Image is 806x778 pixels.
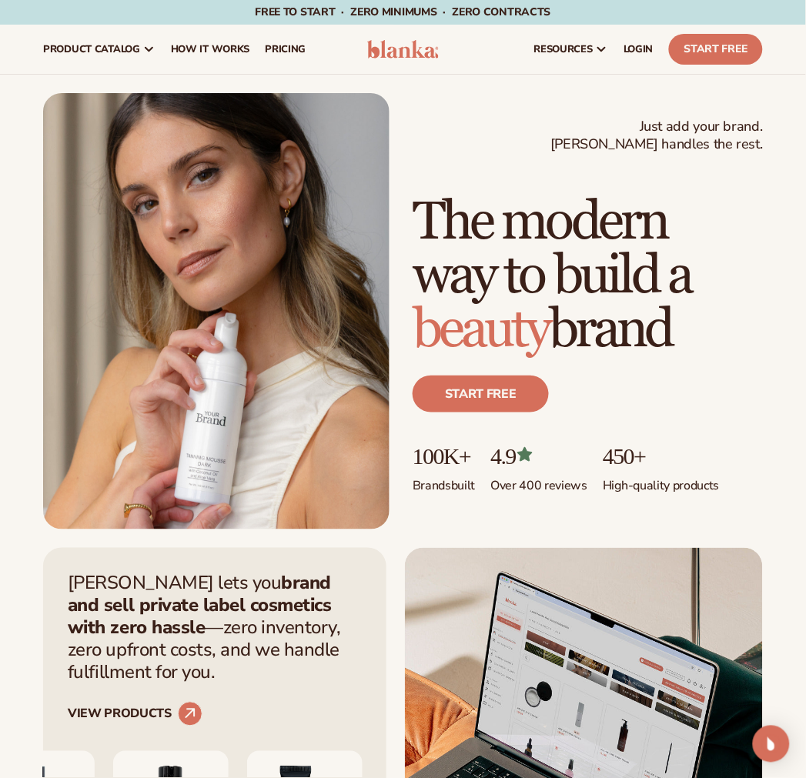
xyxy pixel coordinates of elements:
a: resources [527,25,616,74]
a: LOGIN [616,25,661,74]
span: How It Works [171,43,250,55]
h1: The modern way to build a brand [413,195,763,357]
p: 450+ [603,443,719,469]
span: pricing [265,43,306,55]
a: Start Free [669,34,763,65]
span: Just add your brand. [PERSON_NAME] handles the rest. [550,118,763,154]
p: High-quality products [603,469,719,494]
a: Start free [413,376,549,412]
span: product catalog [43,43,140,55]
p: Brands built [413,469,476,494]
span: Free to start · ZERO minimums · ZERO contracts [255,5,550,19]
a: pricing [257,25,313,74]
a: product catalog [35,25,163,74]
p: 100K+ [413,443,476,469]
span: beauty [413,297,549,362]
span: LOGIN [624,43,654,55]
p: [PERSON_NAME] lets you —zero inventory, zero upfront costs, and we handle fulfillment for you. [68,573,362,683]
p: 4.9 [491,443,588,469]
p: Over 400 reviews [491,469,588,494]
span: resources [534,43,593,55]
strong: brand and sell private label cosmetics with zero hassle [68,571,332,640]
a: How It Works [163,25,258,74]
a: VIEW PRODUCTS [68,702,202,726]
div: Open Intercom Messenger [753,726,790,763]
img: logo [367,40,439,58]
img: Female holding tanning mousse. [43,93,390,529]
